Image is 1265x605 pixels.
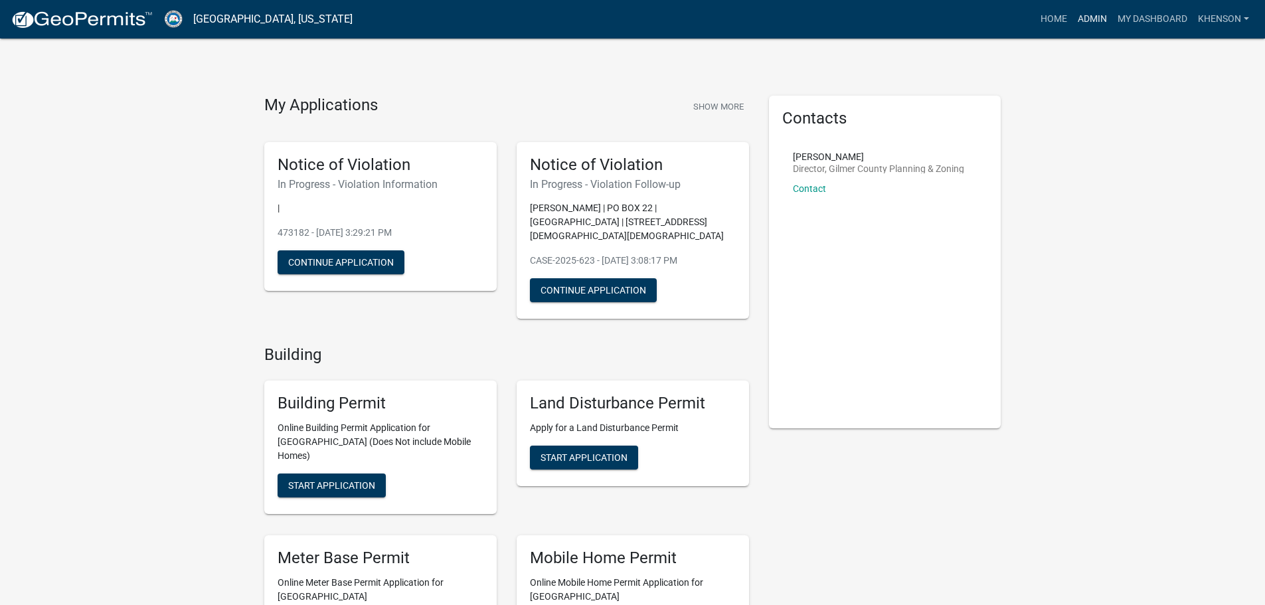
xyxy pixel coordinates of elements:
a: Admin [1072,7,1112,32]
h5: Mobile Home Permit [530,549,736,568]
img: Gilmer County, Georgia [163,10,183,28]
p: | [278,201,483,215]
p: CASE-2025-623 - [DATE] 3:08:17 PM [530,254,736,268]
h5: Notice of Violation [530,155,736,175]
button: Continue Application [278,250,404,274]
a: My Dashboard [1112,7,1193,32]
p: Director, Gilmer County Planning & Zoning [793,164,964,173]
p: Online Building Permit Application for [GEOGRAPHIC_DATA] (Does Not include Mobile Homes) [278,421,483,463]
h5: Building Permit [278,394,483,413]
a: Home [1035,7,1072,32]
button: Show More [688,96,749,118]
p: Apply for a Land Disturbance Permit [530,421,736,435]
h4: My Applications [264,96,378,116]
a: [GEOGRAPHIC_DATA], [US_STATE] [193,8,353,31]
h5: Contacts [782,109,988,128]
h5: Land Disturbance Permit [530,394,736,413]
a: khenson [1193,7,1254,32]
p: [PERSON_NAME] | PO BOX 22 | [GEOGRAPHIC_DATA] | [STREET_ADDRESS][DEMOGRAPHIC_DATA][DEMOGRAPHIC_DATA] [530,201,736,243]
p: Online Meter Base Permit Application for [GEOGRAPHIC_DATA] [278,576,483,604]
h6: In Progress - Violation Information [278,178,483,191]
p: 473182 - [DATE] 3:29:21 PM [278,226,483,240]
h5: Meter Base Permit [278,549,483,568]
p: Online Mobile Home Permit Application for [GEOGRAPHIC_DATA] [530,576,736,604]
h5: Notice of Violation [278,155,483,175]
a: Contact [793,183,826,194]
h6: In Progress - Violation Follow-up [530,178,736,191]
button: Start Application [530,446,638,470]
p: [PERSON_NAME] [793,152,964,161]
h4: Building [264,345,749,365]
span: Start Application [288,480,375,491]
span: Start Application [541,452,628,463]
button: Start Application [278,474,386,497]
button: Continue Application [530,278,657,302]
